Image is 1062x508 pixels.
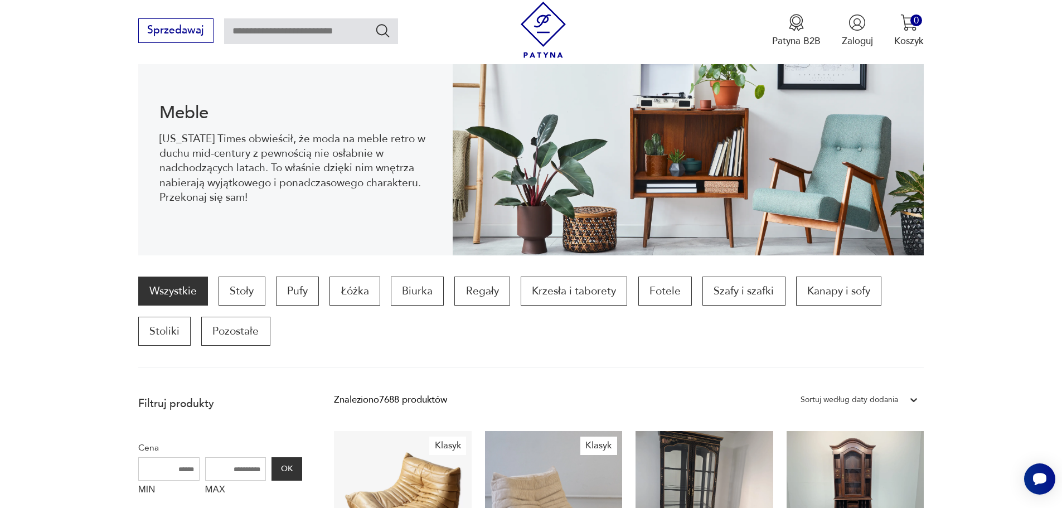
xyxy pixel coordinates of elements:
[894,35,924,47] p: Koszyk
[788,14,805,31] img: Ikona medalu
[276,277,319,306] a: Pufy
[138,396,302,411] p: Filtruj produkty
[138,481,200,502] label: MIN
[138,441,302,455] p: Cena
[894,14,924,47] button: 0Koszyk
[1024,463,1055,495] iframe: Smartsupp widget button
[842,14,873,47] button: Zaloguj
[702,277,785,306] a: Szafy i szafki
[772,14,821,47] a: Ikona medaluPatyna B2B
[138,27,214,36] a: Sprzedawaj
[848,14,866,31] img: Ikonka użytkownika
[205,481,266,502] label: MAX
[772,14,821,47] button: Patyna B2B
[772,35,821,47] p: Patyna B2B
[159,132,431,205] p: [US_STATE] Times obwieścił, że moda na meble retro w duchu mid-century z pewnością nie osłabnie w...
[159,105,431,121] h1: Meble
[801,393,898,407] div: Sortuj według daty dodania
[201,317,270,346] a: Pozostałe
[453,55,924,255] img: Meble
[271,457,302,481] button: OK
[910,14,922,26] div: 0
[515,2,571,58] img: Patyna - sklep z meblami i dekoracjami vintage
[375,22,391,38] button: Szukaj
[329,277,380,306] a: Łóżka
[138,18,214,43] button: Sprzedawaj
[334,393,447,407] div: Znaleziono 7688 produktów
[219,277,265,306] a: Stoły
[842,35,873,47] p: Zaloguj
[138,277,208,306] a: Wszystkie
[521,277,627,306] a: Krzesła i taborety
[796,277,881,306] a: Kanapy i sofy
[638,277,692,306] a: Fotele
[900,14,918,31] img: Ikona koszyka
[391,277,444,306] a: Biurka
[138,317,191,346] a: Stoliki
[454,277,510,306] a: Regały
